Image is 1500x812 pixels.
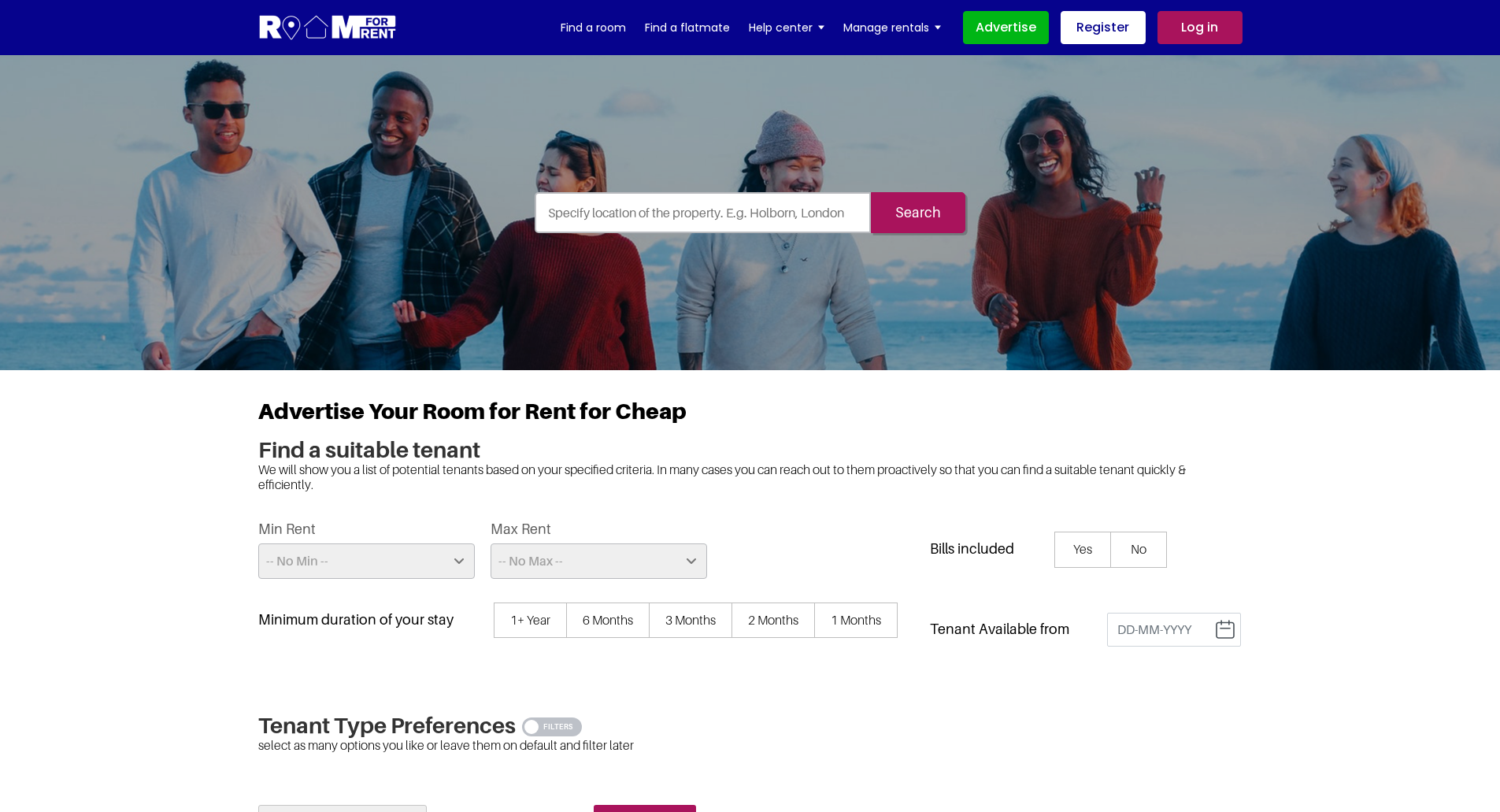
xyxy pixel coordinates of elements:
[566,603,650,639] span: 6 Months
[535,192,872,233] input: Specify location of the property. E.g. Holborn, London
[258,738,1243,753] p: select as many options you like or leave them on default and filter later
[1061,11,1146,44] a: Register
[258,436,1243,463] h3: Find a suitable tenant
[258,521,316,538] label: Min Rent
[1157,11,1243,44] a: Log in
[258,398,1243,436] h1: Advertise Your Room for Rent for Cheap
[645,16,730,39] a: Find a flatmate
[1110,532,1167,568] span: No
[258,712,1243,739] h3: Tenant Type Preferences
[930,621,1069,638] label: Tenant Available from
[561,16,626,39] a: Find a room
[258,13,398,43] img: Logo for Room for Rent, featuring a welcoming design with a house icon and modern typography
[731,603,815,639] span: 2 Months
[814,603,898,639] span: 1 Months
[1054,532,1111,568] span: Yes
[871,192,965,233] input: Search
[930,540,1014,558] h3: Bills included
[258,462,1243,492] p: We will show you a list of potential tenants based on your specified criteria. In many cases you ...
[1107,613,1241,647] input: DD-MM-YYYY
[649,603,732,639] span: 3 Months
[963,11,1049,44] a: Advertise
[843,16,941,39] a: Manage rentals
[258,611,454,628] h5: Minimum duration of your stay
[494,603,567,639] span: 1+ Year
[491,521,551,538] label: Max Rent
[749,16,824,39] a: Help center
